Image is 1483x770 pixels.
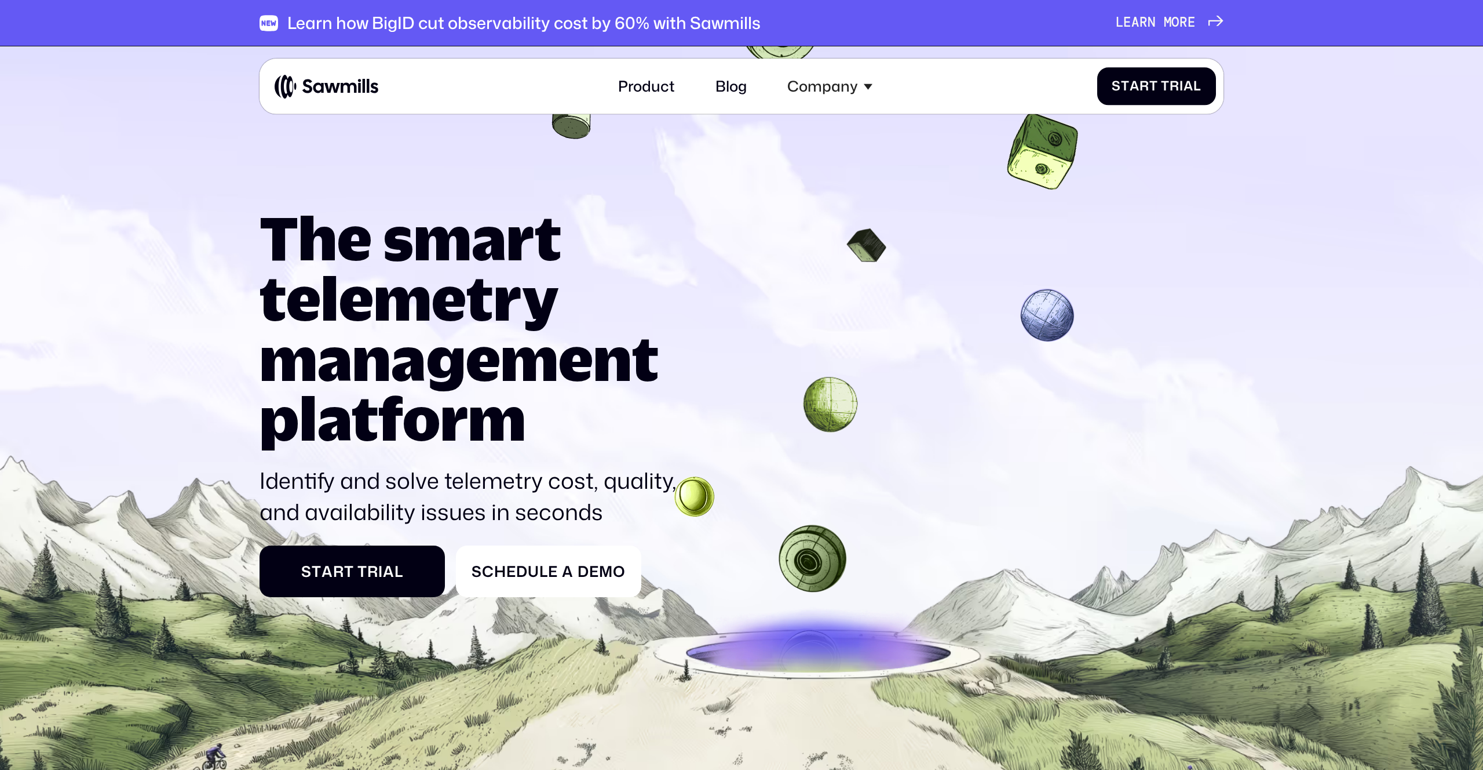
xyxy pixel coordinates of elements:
span: i [378,562,383,580]
span: o [1171,15,1179,31]
span: t [344,562,354,580]
p: Identify and solve telemetry cost, quality, and availability issues in seconds [260,465,689,528]
span: T [1161,79,1170,95]
span: d [516,562,528,580]
span: m [1164,15,1172,31]
span: S [301,562,312,580]
span: l [539,562,548,580]
span: r [1170,79,1179,95]
span: e [1123,15,1131,31]
h1: The smart telemetry management platform [260,208,689,448]
div: Company [787,78,858,96]
span: r [1139,79,1149,95]
span: L [1116,15,1124,31]
span: T [357,562,367,580]
span: r [333,562,344,580]
a: Learnmore [1116,15,1223,31]
a: Blog [704,67,758,107]
span: t [1121,79,1130,95]
span: D [578,562,589,580]
span: S [1112,79,1121,95]
span: i [1179,79,1184,95]
a: StartTrial [1097,67,1216,105]
span: h [494,562,506,580]
span: n [1148,15,1156,31]
span: e [548,562,558,580]
span: t [1149,79,1158,95]
span: r [1139,15,1148,31]
span: a [562,562,574,580]
span: a [383,562,395,580]
span: r [1179,15,1188,31]
span: e [1188,15,1196,31]
span: o [613,562,626,580]
span: S [472,562,482,580]
a: StartTrial [260,546,445,597]
span: a [322,562,333,580]
span: u [528,562,539,580]
span: r [367,562,378,580]
div: Learn how BigID cut observability cost by 60% with Sawmills [287,13,761,33]
span: a [1131,15,1139,31]
span: l [395,562,403,580]
span: a [1184,79,1193,95]
a: Product [607,67,685,107]
div: Company [776,67,883,107]
span: t [312,562,322,580]
span: e [506,562,516,580]
span: c [482,562,494,580]
span: e [589,562,599,580]
a: ScheduleaDemo [456,546,641,597]
span: l [1193,79,1201,95]
span: m [599,562,613,580]
span: a [1130,79,1139,95]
